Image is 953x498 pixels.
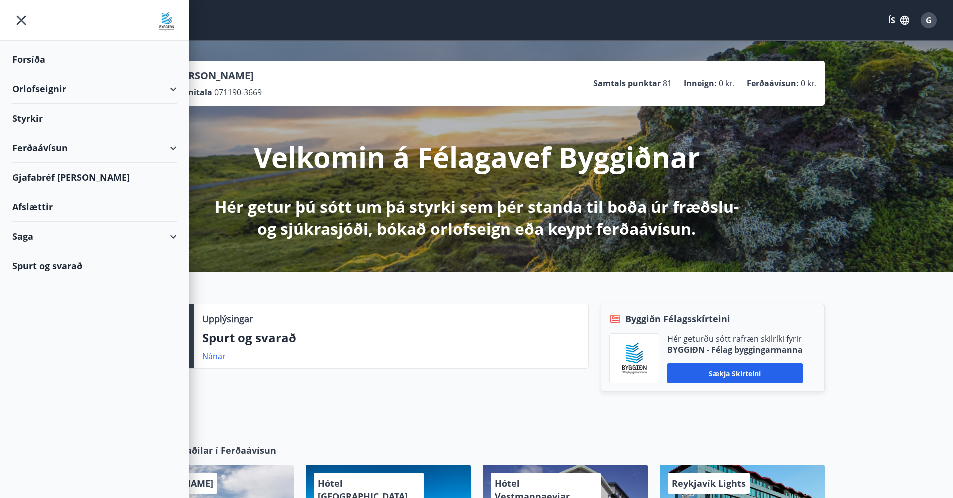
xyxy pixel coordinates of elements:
[801,78,817,89] span: 0 kr.
[213,196,741,240] p: Hér getur þú sótt um þá styrki sem þér standa til boða úr fræðslu- og sjúkrasjóði, bókað orlofsei...
[684,78,717,89] p: Inneign :
[202,312,253,325] p: Upplýsingar
[625,312,730,325] span: Byggiðn Félagsskírteini
[173,87,212,98] p: Kennitala
[667,344,803,355] p: BYGGIÐN - Félag byggingarmanna
[719,78,735,89] span: 0 kr.
[254,138,700,176] p: Velkomin á Félagavef Byggiðnar
[12,74,177,104] div: Orlofseignir
[12,222,177,251] div: Saga
[202,329,580,346] p: Spurt og svarað
[12,192,177,222] div: Afslættir
[202,351,226,362] a: Nánar
[173,69,262,83] p: [PERSON_NAME]
[214,87,262,98] span: 071190-3669
[12,163,177,192] div: Gjafabréf [PERSON_NAME]
[883,11,915,29] button: ÍS
[141,444,276,457] span: Samstarfsaðilar í Ferðaávísun
[157,11,177,31] img: union_logo
[747,78,799,89] p: Ferðaávísun :
[917,8,941,32] button: G
[12,45,177,74] div: Forsíða
[672,477,746,489] span: Reykjavík Lights
[663,78,672,89] span: 81
[667,333,803,344] p: Hér geturðu sótt rafræn skilríki fyrir
[926,15,932,26] span: G
[12,251,177,280] div: Spurt og svarað
[617,341,651,375] img: BKlGVmlTW1Qrz68WFGMFQUcXHWdQd7yePWMkvn3i.png
[593,78,661,89] p: Samtals punktar
[12,133,177,163] div: Ferðaávísun
[12,11,30,29] button: menu
[667,363,803,383] button: Sækja skírteini
[12,104,177,133] div: Styrkir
